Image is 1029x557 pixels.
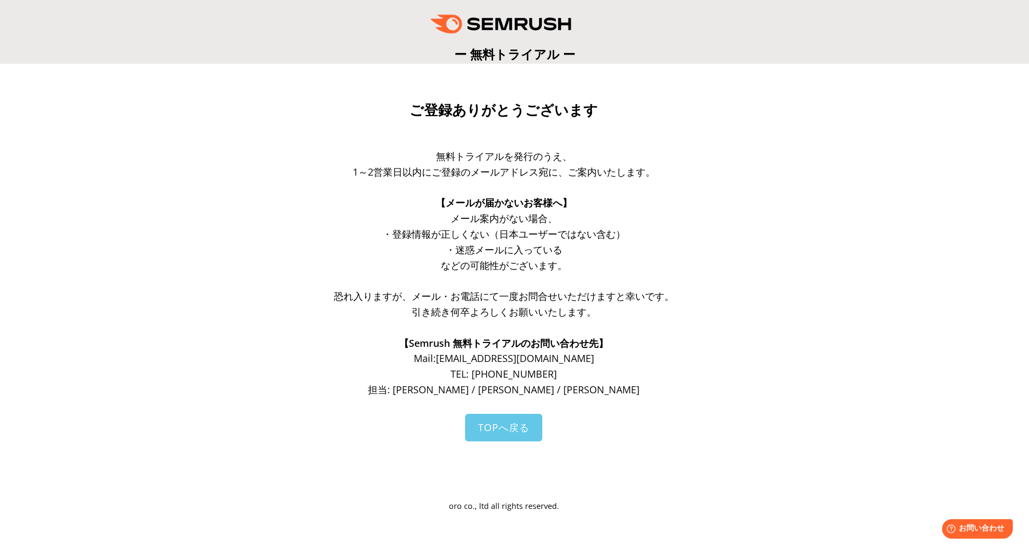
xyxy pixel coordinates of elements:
span: ご登録ありがとうございます [409,102,598,118]
a: TOPへ戻る [465,414,542,441]
span: 【メールが届かないお客様へ】 [436,196,572,209]
span: 担当: [PERSON_NAME] / [PERSON_NAME] / [PERSON_NAME] [368,383,640,396]
span: 恐れ入りますが、メール・お電話にて一度お問合せいただけますと幸いです。 [334,290,674,303]
span: TEL: [PHONE_NUMBER] [450,367,557,380]
span: などの可能性がございます。 [441,259,567,272]
span: 【Semrush 無料トライアルのお問い合わせ先】 [399,337,608,350]
span: 引き続き何卒よろしくお願いいたします。 [412,305,596,318]
span: oro co., ltd all rights reserved. [449,501,559,511]
span: ・登録情報が正しくない（日本ユーザーではない含む） [382,227,626,240]
span: メール案内がない場合、 [450,212,557,225]
span: TOPへ戻る [478,421,529,434]
span: ・迷惑メールに入っている [446,243,562,256]
iframe: Help widget launcher [933,515,1017,545]
span: ー 無料トライアル ー [454,45,575,63]
span: Mail: [EMAIL_ADDRESS][DOMAIN_NAME] [414,352,594,365]
span: 1～2営業日以内にご登録のメールアドレス宛に、ご案内いたします。 [353,165,655,178]
span: 無料トライアルを発行のうえ、 [436,150,572,163]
